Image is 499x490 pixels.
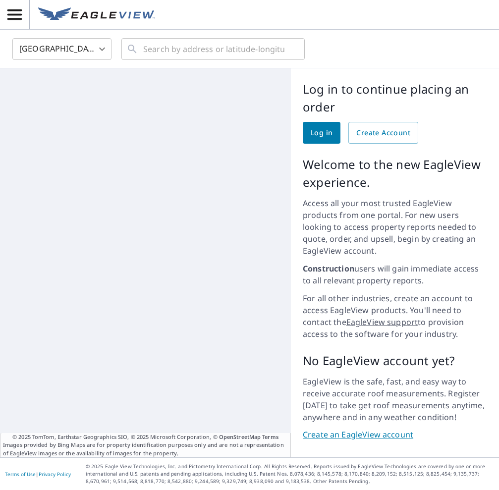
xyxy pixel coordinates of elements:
[311,127,333,139] span: Log in
[12,35,111,63] div: [GEOGRAPHIC_DATA]
[303,263,487,286] p: users will gain immediate access to all relevant property reports.
[219,433,261,440] a: OpenStreetMap
[303,292,487,340] p: For all other industries, create an account to access EagleView products. You'll need to contact ...
[143,35,284,63] input: Search by address or latitude-longitude
[346,317,418,327] a: EagleView support
[38,7,155,22] img: EV Logo
[5,471,71,477] p: |
[86,463,494,485] p: © 2025 Eagle View Technologies, Inc. and Pictometry International Corp. All Rights Reserved. Repo...
[303,156,487,191] p: Welcome to the new EagleView experience.
[5,471,36,478] a: Terms of Use
[303,376,487,423] p: EagleView is the safe, fast, and easy way to receive accurate roof measurements. Register [DATE] ...
[303,352,487,370] p: No EagleView account yet?
[356,127,410,139] span: Create Account
[262,433,278,440] a: Terms
[12,433,278,441] span: © 2025 TomTom, Earthstar Geographics SIO, © 2025 Microsoft Corporation, ©
[303,80,487,116] p: Log in to continue placing an order
[303,429,487,440] a: Create an EagleView account
[39,471,71,478] a: Privacy Policy
[348,122,418,144] a: Create Account
[303,263,354,274] strong: Construction
[303,122,340,144] a: Log in
[303,197,487,257] p: Access all your most trusted EagleView products from one portal. For new users looking to access ...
